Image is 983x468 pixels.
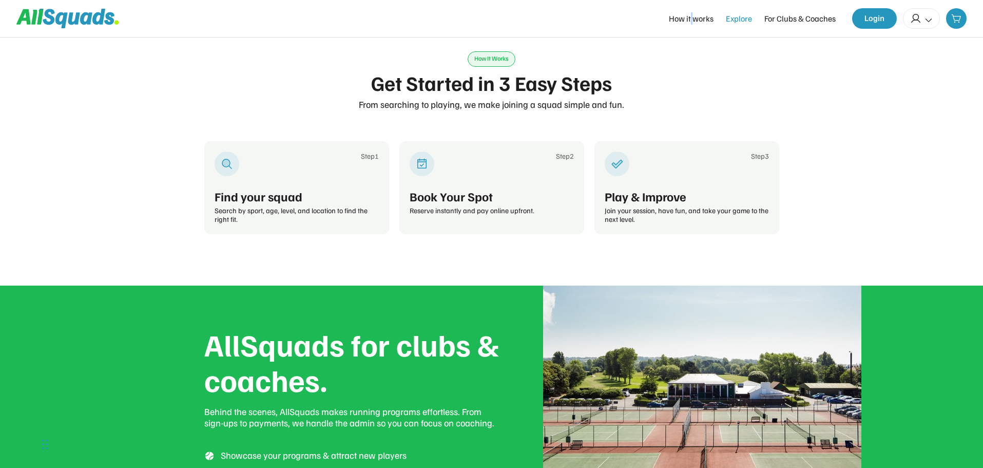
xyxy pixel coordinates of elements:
[215,206,379,224] div: Search by sport, age, level, and location to find the right fit.
[215,189,379,204] div: Find your squad
[221,450,502,461] div: Showcase your programs & attract new players
[556,152,574,161] div: Step2
[468,51,515,67] div: How It Works
[605,189,769,204] div: Play & Improve
[204,327,502,398] div: AllSquads for clubs & coaches.
[726,12,752,25] div: Explore
[852,8,897,29] button: Login
[410,206,574,215] div: Reserve instantly and pay online upfront.
[410,189,574,204] div: Book Your Spot
[605,206,769,224] div: Join your session, have fun, and take your game to the next level.
[361,152,379,161] div: Step1
[204,406,502,429] div: Behind the scenes, AllSquads makes running programs effortless. From sign-ups to payments, we han...
[751,152,769,161] div: Step3
[371,71,612,95] div: Get Started in 3 Easy Steps
[669,12,714,25] div: How it works
[204,99,779,110] div: From searching to playing, we make joining a squad simple and fun.
[764,12,836,25] div: For Clubs & Coaches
